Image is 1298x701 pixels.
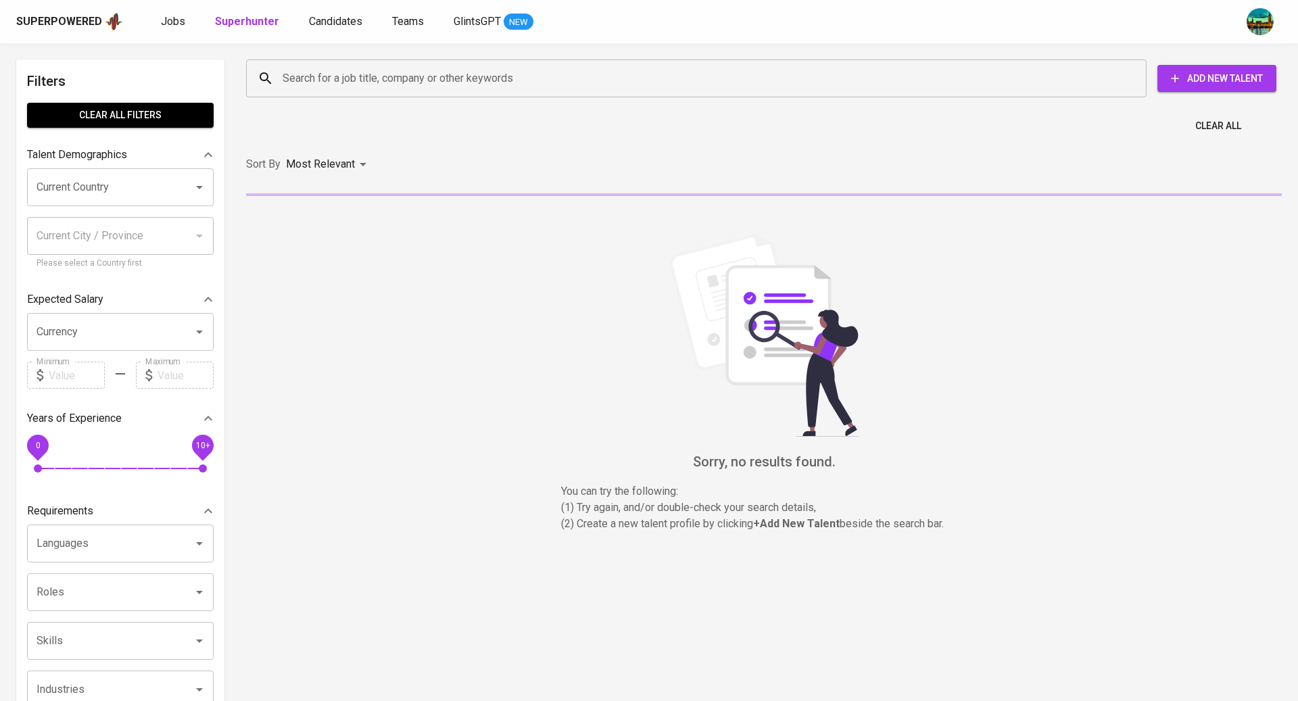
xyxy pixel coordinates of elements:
[309,15,362,28] span: Candidates
[392,15,424,28] span: Teams
[190,680,209,699] button: Open
[27,103,214,128] button: Clear All filters
[561,483,967,500] p: You can try the following :
[16,14,102,30] div: Superpowered
[454,14,533,30] a: GlintsGPT NEW
[1247,8,1274,35] img: a5d44b89-0c59-4c54-99d0-a63b29d42bd3.jpg
[561,500,967,516] p: (1) Try again, and/or double-check your search details,
[195,441,210,450] span: 10+
[27,503,93,519] p: Requirements
[37,257,204,270] p: Please select a Country first
[190,534,209,553] button: Open
[35,441,40,450] span: 0
[27,147,127,163] p: Talent Demographics
[27,286,214,313] div: Expected Salary
[1190,114,1247,139] button: Clear All
[663,234,865,437] img: file_searching.svg
[246,451,1282,473] h6: Sorry, no results found.
[16,11,123,32] a: Superpoweredapp logo
[1195,118,1241,135] span: Clear All
[392,14,427,30] a: Teams
[190,631,209,650] button: Open
[190,178,209,197] button: Open
[27,291,103,308] p: Expected Salary
[286,152,371,177] div: Most Relevant
[561,516,967,532] p: (2) Create a new talent profile by clicking beside the search bar.
[27,70,214,92] h6: Filters
[161,15,185,28] span: Jobs
[286,156,355,172] p: Most Relevant
[161,14,188,30] a: Jobs
[504,16,533,29] span: NEW
[309,14,365,30] a: Candidates
[454,15,501,28] span: GlintsGPT
[1168,70,1266,87] span: Add New Talent
[215,15,279,28] b: Superhunter
[27,141,214,168] div: Talent Demographics
[27,410,122,427] p: Years of Experience
[49,362,105,389] input: Value
[190,322,209,341] button: Open
[246,156,281,172] p: Sort By
[1157,65,1276,92] button: Add New Talent
[27,498,214,525] div: Requirements
[158,362,214,389] input: Value
[38,107,203,124] span: Clear All filters
[215,14,282,30] a: Superhunter
[190,583,209,602] button: Open
[753,517,840,530] b: + Add New Talent
[27,405,214,432] div: Years of Experience
[105,11,123,32] img: app logo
